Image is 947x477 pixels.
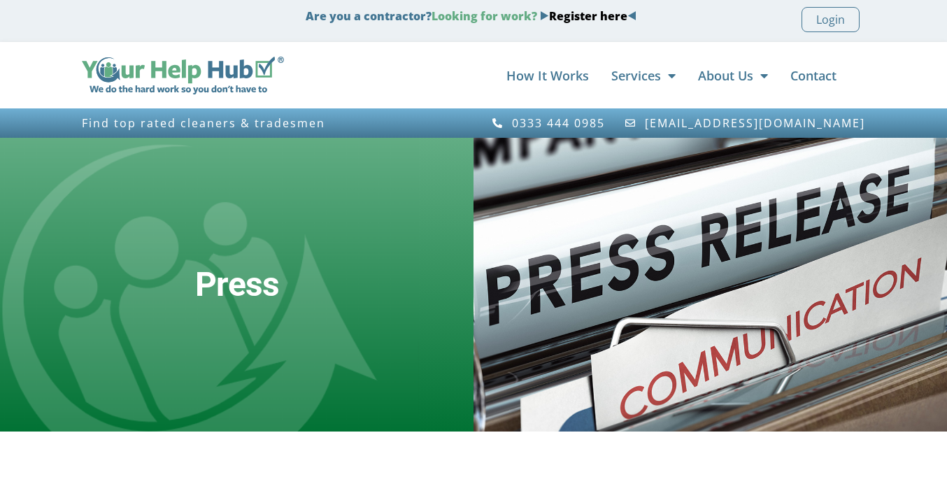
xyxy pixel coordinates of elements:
a: Login [802,7,860,32]
strong: Are you a contractor? [306,8,636,24]
span: 0333 444 0985 [508,117,605,129]
span: [EMAIL_ADDRESS][DOMAIN_NAME] [641,117,865,129]
nav: Menu [298,62,836,90]
img: Blue Arrow - Right [540,11,549,20]
a: How It Works [506,62,589,90]
h2: Press [195,264,279,305]
a: About Us [698,62,768,90]
a: Register here [549,8,627,24]
h3: Find top rated cleaners & tradesmen [82,117,467,129]
img: Blue Arrow - Left [627,11,636,20]
img: Your Help Hub Wide Logo [82,57,284,94]
a: Services [611,62,676,90]
a: Contact [790,62,836,90]
span: Login [816,10,845,29]
a: [EMAIL_ADDRESS][DOMAIN_NAME] [625,117,866,129]
a: 0333 444 0985 [491,117,605,129]
span: Looking for work? [432,8,537,24]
